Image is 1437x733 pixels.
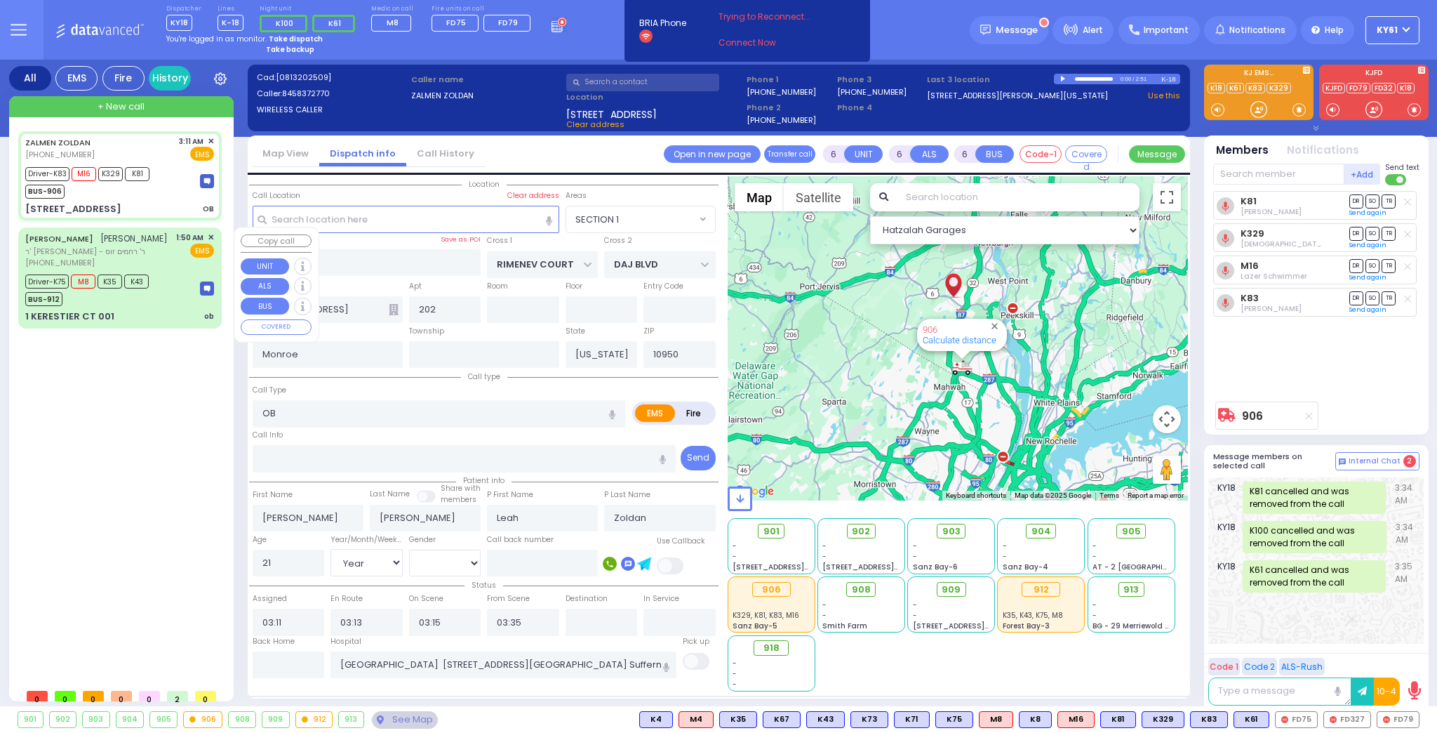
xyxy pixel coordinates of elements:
[1190,711,1228,728] div: BLS
[1242,658,1277,675] button: Code 2
[1003,610,1063,621] span: K35, K43, K75, M8
[253,206,559,232] input: Search location here
[441,235,481,244] label: Save as POI
[167,691,188,701] span: 2
[253,385,286,396] label: Call Type
[566,74,719,91] input: Search a contact
[850,711,888,728] div: BLS
[897,183,1139,211] input: Search location
[18,712,43,727] div: 901
[913,551,917,562] span: -
[1349,209,1386,217] a: Send again
[253,593,287,605] label: Assigned
[941,258,965,301] div: ZALMEN ZOLDAN
[852,583,871,597] span: 908
[371,5,415,13] label: Medic on call
[1122,524,1141,539] span: 905
[124,275,149,289] span: K43
[1377,24,1398,37] span: KY61
[1266,83,1291,93] a: K329
[1374,678,1400,706] button: 10-4
[330,636,361,647] label: Hospital
[25,167,69,181] span: Driver-K83
[1234,711,1269,728] div: BLS
[441,494,476,505] span: members
[1243,560,1386,593] div: K61 cancelled and was removed from the call
[116,712,144,727] div: 904
[1242,411,1263,421] a: 906
[1349,273,1386,282] a: Send again
[733,610,799,621] span: K329, K81, K83, M16
[731,482,777,501] img: Google
[1132,71,1135,87] div: /
[166,5,201,13] label: Dispatcher
[1153,183,1181,211] button: Toggle fullscreen view
[1217,560,1243,593] span: KY18
[747,114,816,125] label: [PHONE_NUMBER]
[1031,524,1051,539] span: 904
[139,691,160,701] span: 0
[1287,143,1359,159] button: Notifications
[1395,482,1416,514] span: 3:34 AM
[1120,71,1132,87] div: 0:00
[1385,162,1419,173] span: Send text
[935,711,973,728] div: BLS
[409,281,422,292] label: Apt
[566,593,608,605] label: Destination
[409,534,436,546] label: Gender
[1365,227,1379,240] span: SO
[241,235,312,248] button: Copy call
[1241,239,1386,249] span: Shia Waldman
[282,88,330,99] span: 8458372770
[913,610,917,621] span: -
[1213,452,1335,470] h5: Message members on selected call
[208,136,214,147] span: ✕
[1153,405,1181,433] button: Map camera controls
[487,534,554,546] label: Call back number
[923,324,937,335] a: 906
[241,298,289,315] button: BUS
[604,489,650,501] label: P Last Name
[822,610,827,621] span: -
[1217,521,1243,553] span: KY18
[25,310,114,324] div: 1 KERESTIER CT 001
[913,621,1045,631] span: [STREET_ADDRESS][PERSON_NAME]
[733,658,810,668] div: -
[942,524,961,539] span: 903
[276,72,331,83] span: [0813202509]
[910,145,949,163] button: ALS
[996,23,1038,37] span: Message
[98,167,123,181] span: K329
[979,711,1013,728] div: ALS KJ
[441,483,481,494] small: Share with
[1092,621,1171,631] span: BG - 29 Merriewold S.
[276,18,293,29] span: K100
[98,275,122,289] span: K35
[681,446,716,470] button: Send
[639,17,686,29] span: BRIA Phone
[566,91,742,103] label: Location
[296,712,333,727] div: 912
[837,102,923,114] span: Phone 4
[241,278,289,295] button: ALS
[218,5,243,13] label: Lines
[764,145,815,163] button: Transfer call
[462,179,507,190] span: Location
[25,257,95,268] span: [PHONE_NUMBER]
[1245,83,1265,93] a: K83
[575,213,619,227] span: SECTION 1
[149,66,191,91] a: History
[894,711,930,728] div: BLS
[566,190,587,202] label: Areas
[913,562,958,572] span: Sanz Bay-6
[487,593,530,605] label: From Scene
[752,582,791,597] div: 906
[1092,551,1097,562] span: -
[208,232,214,244] span: ✕
[566,119,624,130] span: Clear address
[150,712,177,727] div: 905
[942,583,961,597] span: 909
[25,185,65,199] span: BUS-906
[639,711,673,728] div: K4
[200,174,214,188] img: message-box.svg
